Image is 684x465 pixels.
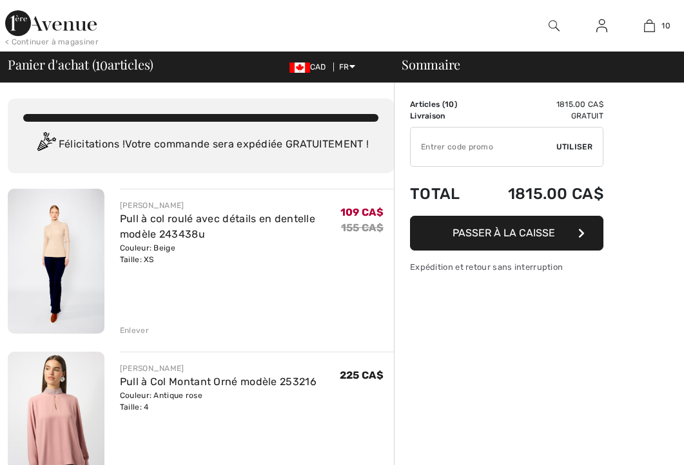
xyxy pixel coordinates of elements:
img: Pull à col roulé avec détails en dentelle modèle 243438u [8,189,104,334]
span: 225 CA$ [340,369,384,381]
a: Se connecter [586,18,618,34]
s: 155 CA$ [341,222,384,234]
input: Code promo [411,128,556,166]
img: Canadian Dollar [289,62,310,73]
div: Enlever [120,325,149,336]
span: 109 CA$ [340,206,384,218]
span: Utiliser [556,141,592,153]
td: 1815.00 CA$ [476,172,603,216]
span: 10 [445,100,454,109]
span: 10 [95,55,108,71]
div: Félicitations ! Votre commande sera expédiée GRATUITEMENT ! [23,132,378,158]
img: Mes infos [596,18,607,33]
div: Couleur: Antique rose Taille: 4 [120,390,317,413]
td: 1815.00 CA$ [476,99,603,110]
td: Articles ( ) [410,99,476,110]
a: 10 [627,18,673,33]
td: Gratuit [476,110,603,122]
span: Panier d'achat ( articles) [8,58,153,71]
td: Livraison [410,110,476,122]
div: < Continuer à magasiner [5,36,99,48]
span: 10 [661,20,670,32]
a: Pull à col roulé avec détails en dentelle modèle 243438u [120,213,315,240]
a: Pull à Col Montant Orné modèle 253216 [120,375,317,388]
div: Couleur: Beige Taille: XS [120,242,340,265]
button: Passer à la caisse [410,216,603,251]
img: Mon panier [644,18,655,33]
span: CAD [289,62,331,71]
div: [PERSON_NAME] [120,363,317,374]
img: recherche [549,18,560,33]
td: Total [410,172,476,216]
span: Passer à la caisse [453,227,555,239]
img: Congratulation2.svg [33,132,59,158]
div: Expédition et retour sans interruption [410,261,603,273]
div: [PERSON_NAME] [120,200,340,211]
img: 1ère Avenue [5,10,97,36]
div: Sommaire [386,58,676,71]
span: FR [339,62,355,71]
